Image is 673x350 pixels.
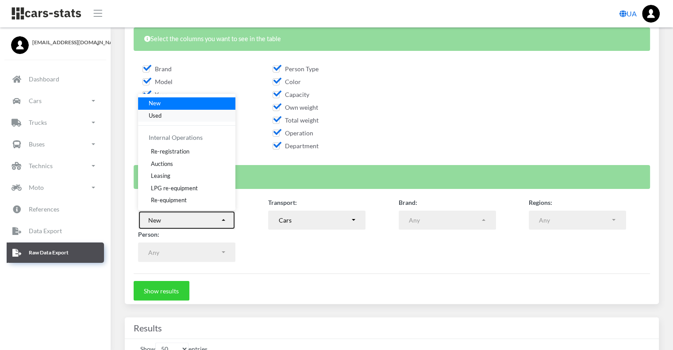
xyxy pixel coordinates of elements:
[616,5,640,23] a: UA
[11,36,100,46] a: [EMAIL_ADDRESS][DOMAIN_NAME]
[142,65,172,73] span: Brand
[273,142,319,150] span: Department
[273,91,309,98] span: Capacity
[138,230,159,239] label: Person:
[151,159,173,168] span: Auctions
[399,198,417,207] label: Brand:
[11,7,82,20] img: navbar brand
[142,78,173,85] span: Model
[7,242,104,263] a: Raw Data Export
[529,211,626,230] button: Any
[7,156,104,176] a: Technics
[138,242,235,262] button: Any
[148,248,220,257] div: Any
[29,248,69,258] p: Raw Data Export
[279,215,350,225] div: Cars
[29,117,47,128] p: Trucks
[273,116,319,124] span: Total weight
[7,91,104,111] a: Cars
[29,138,45,150] p: Buses
[273,129,313,137] span: Operation
[409,215,481,225] div: Any
[29,95,42,106] p: Cars
[151,184,198,192] span: LPG re-equipment
[7,134,104,154] a: Buses
[134,27,650,51] div: Select the columns you want to see in the table
[151,196,187,205] span: Re-equipment
[273,65,319,73] span: Person Type
[399,211,496,230] button: Any
[539,215,611,225] div: Any
[151,147,189,156] span: Re-registration
[7,69,104,89] a: Dashboard
[32,38,100,46] span: [EMAIL_ADDRESS][DOMAIN_NAME]
[7,112,104,133] a: Trucks
[29,182,44,193] p: Moto
[134,321,650,335] h4: Results
[29,204,59,215] p: References
[7,199,104,219] a: References
[134,281,189,300] button: Show results
[7,177,104,198] a: Moto
[268,211,365,230] button: Cars
[268,198,297,207] label: Transport:
[29,73,59,85] p: Dashboard
[138,211,235,230] button: New
[273,78,301,85] span: Color
[529,198,552,207] label: Regions:
[142,91,167,98] span: Year
[151,172,170,181] span: Leasing
[148,215,220,225] div: New
[134,165,650,188] div: Select the filters
[149,99,161,108] span: New
[642,5,660,23] img: ...
[149,111,162,120] span: Used
[273,104,318,111] span: Own weight
[29,225,62,236] p: Data Export
[29,160,53,171] p: Technics
[7,221,104,241] a: Data Export
[149,134,203,141] span: Internal Operations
